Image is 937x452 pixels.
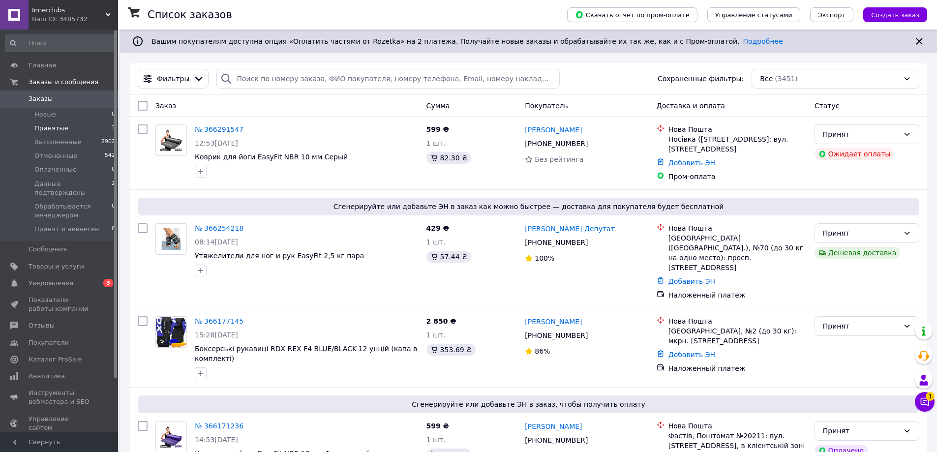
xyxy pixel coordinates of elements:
[112,165,115,174] span: 0
[195,224,243,232] a: № 366254218
[195,139,238,147] span: 12:53[DATE]
[810,7,853,22] button: Экспорт
[775,75,798,83] span: (3451)
[155,124,187,156] a: Фото товару
[668,316,807,326] div: Нова Пошта
[863,7,927,22] button: Создать заказ
[525,317,582,327] a: [PERSON_NAME]
[658,74,744,84] span: Сохраненные фильтры:
[426,251,471,263] div: 57.44 ₴
[34,225,99,234] span: Принят и невнесен
[853,10,927,18] a: Создать заказ
[195,317,243,325] a: № 366177145
[29,94,53,103] span: Заказы
[155,316,187,348] a: Фото товару
[195,436,238,444] span: 14:53[DATE]
[29,389,91,406] span: Инструменты вебмастера и SEO
[195,331,238,339] span: 15:28[DATE]
[426,436,446,444] span: 1 шт.
[668,159,715,167] a: Добавить ЭН
[657,102,725,110] span: Доставка и оплата
[29,61,56,70] span: Главная
[815,247,901,259] div: Дешевая доставка
[34,151,77,160] span: Отмененные
[915,392,935,412] button: Чат с покупателем1
[525,125,582,135] a: [PERSON_NAME]
[743,37,783,45] a: Подробнее
[668,233,807,272] div: [GEOGRAPHIC_DATA] ([GEOGRAPHIC_DATA].), №70 (до 30 кг на одно место): просп. [STREET_ADDRESS]
[101,138,115,147] span: 2902
[34,165,77,174] span: Оплаченные
[29,78,98,87] span: Заказы и сообщения
[156,317,186,347] img: Фото товару
[426,422,449,430] span: 599 ₴
[523,137,590,151] div: [PHONE_NUMBER]
[426,152,471,164] div: 82.30 ₴
[535,254,554,262] span: 100%
[815,148,895,160] div: Ожидает оплаты
[823,228,899,239] div: Принят
[926,392,935,400] span: 1
[525,102,568,110] span: Покупатель
[567,7,697,22] button: Скачать отчет по пром-оплате
[535,347,550,355] span: 86%
[426,344,476,356] div: 353.69 ₴
[29,279,73,288] span: Уведомления
[535,155,583,163] span: Без рейтинга
[195,125,243,133] a: № 366291547
[575,10,690,19] span: Скачать отчет по пром-оплате
[34,124,68,133] span: Принятые
[426,102,450,110] span: Сумма
[156,426,186,447] img: Фото товару
[148,9,232,21] h1: Список заказов
[29,372,65,381] span: Аналитика
[823,425,899,436] div: Принят
[668,223,807,233] div: Нова Пошта
[29,338,69,347] span: Покупатели
[216,69,559,89] input: Поиск по номеру заказа, ФИО покупателя, номеру телефона, Email, номеру накладной
[668,277,715,285] a: Добавить ЭН
[155,102,176,110] span: Заказ
[668,290,807,300] div: Наложенный платеж
[195,153,348,161] a: Коврик для йоги EasyFit NBR 10 мм Серый
[29,262,84,271] span: Товары и услуги
[103,279,113,287] span: 3
[818,11,846,19] span: Экспорт
[523,236,590,249] div: [PHONE_NUMBER]
[668,124,807,134] div: Нова Пошта
[668,326,807,346] div: [GEOGRAPHIC_DATA], №2 (до 30 кг): мкрн. [STREET_ADDRESS]
[668,363,807,373] div: Наложенный платеж
[142,202,915,211] span: Сгенерируйте или добавьте ЭН в заказ как можно быстрее — доставка для покупателя будет бесплатной
[195,345,417,362] span: Боксерські рукавиці RDX REX F4 BLUE/BLACK-12 унцій (капа в комплекті)
[112,225,115,234] span: 0
[112,202,115,220] span: 0
[34,180,112,197] span: Данные подтверждены
[426,317,456,325] span: 2 850 ₴
[760,74,773,84] span: Все
[823,321,899,331] div: Принят
[195,422,243,430] a: № 366171236
[715,11,792,19] span: Управление статусами
[32,6,106,15] span: Innerclubs
[523,329,590,342] div: [PHONE_NUMBER]
[426,238,446,246] span: 1 шт.
[29,355,82,364] span: Каталог ProSale
[195,252,364,260] a: Утяжелители для ног и рук EasyFit 2,5 кг пара
[823,129,899,140] div: Принят
[155,223,187,255] a: Фото товару
[668,134,807,154] div: Носівка ([STREET_ADDRESS]: вул. [STREET_ADDRESS]
[156,129,186,151] img: Фото товару
[525,224,615,234] a: [PERSON_NAME] Депутат
[523,433,590,447] div: [PHONE_NUMBER]
[426,331,446,339] span: 1 шт.
[29,296,91,313] span: Показатели работы компании
[156,228,186,249] img: Фото товару
[5,34,116,52] input: Поиск
[142,399,915,409] span: Сгенерируйте или добавьте ЭН в заказ, чтобы получить оплату
[195,238,238,246] span: 08:14[DATE]
[32,15,118,24] div: Ваш ID: 3485732
[668,351,715,359] a: Добавить ЭН
[112,110,115,119] span: 0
